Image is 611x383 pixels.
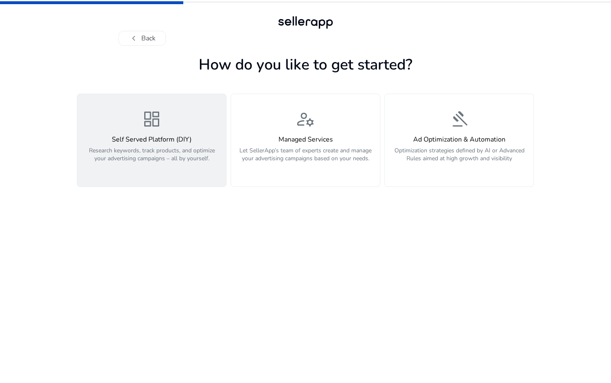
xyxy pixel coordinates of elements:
[449,109,469,129] span: gavel
[118,31,166,46] button: chevron_leftBack
[384,94,534,187] button: gavelAd Optimization & AutomationOptimization strategies defined by AI or Advanced Rules aimed at...
[390,147,529,172] p: Optimization strategies defined by AI or Advanced Rules aimed at high growth and visibility
[236,136,375,144] h4: Managed Services
[142,109,162,129] span: dashboard
[231,94,380,187] button: manage_accountsManaged ServicesLet SellerApp’s team of experts create and manage your advertising...
[296,109,315,129] span: manage_accounts
[82,147,221,172] p: Research keywords, track products, and optimize your advertising campaigns – all by yourself.
[236,147,375,172] p: Let SellerApp’s team of experts create and manage your advertising campaigns based on your needs.
[77,94,227,187] button: dashboardSelf Served Platform (DIY)Research keywords, track products, and optimize your advertisi...
[77,56,534,74] h1: How do you like to get started?
[82,136,221,144] h4: Self Served Platform (DIY)
[129,33,139,43] span: chevron_left
[390,136,529,144] h4: Ad Optimization & Automation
